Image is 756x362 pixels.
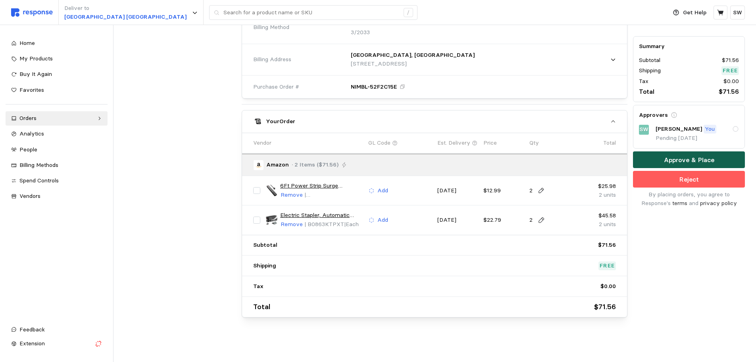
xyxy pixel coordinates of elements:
p: Total [603,139,616,147]
p: Add [377,186,388,195]
button: Get Help [668,5,711,20]
div: YourOrder [242,133,627,317]
p: $71.56 [594,301,616,313]
p: [GEOGRAPHIC_DATA], [GEOGRAPHIC_DATA] [351,51,475,60]
a: privacy policy [700,199,737,207]
p: You [705,125,715,134]
a: Analytics [6,127,108,141]
p: $71.56 [719,87,739,97]
a: People [6,143,108,157]
a: Orders [6,111,108,126]
p: Price [483,139,497,147]
p: Subtotal [639,56,660,65]
button: Add [368,186,389,196]
h5: Your Order [266,117,295,126]
p: By placing orders, you agree to Response's and [633,191,745,208]
p: [STREET_ADDRESS] [351,60,475,68]
span: Feedback [19,326,45,333]
a: Billing Methods [6,158,108,172]
span: | Each [344,221,359,228]
p: Remove [281,191,303,199]
p: · 2 Items ($71.56) [292,161,339,169]
p: Qty [529,139,539,147]
p: $0.00 [600,282,616,291]
p: 3/2033 [351,28,370,37]
p: Tax [253,282,264,291]
span: Billing Method [253,23,289,32]
p: Free [723,67,738,75]
span: Home [19,39,35,46]
img: svg%3e [11,8,53,17]
span: Buy It Again [19,70,52,77]
p: [DATE] [437,216,478,225]
h5: Summary [639,42,739,50]
a: Home [6,36,108,50]
p: Shipping [639,67,661,75]
a: Electric Stapler, Automatic Stapler, Include 2000 Staples and 1 Staple Remover, Heavy Duty, Store... [280,211,363,220]
p: 2 [529,186,533,195]
p: Free [600,261,615,270]
input: Search for a product name or SKU [223,6,399,20]
button: Feedback [6,323,108,337]
p: Total [639,87,654,97]
p: GL Code [368,139,391,147]
a: Favorites [6,83,108,97]
p: 2 [529,216,533,225]
p: $45.58 [575,211,616,220]
p: Est. Delivery [437,139,470,147]
p: $0.00 [723,77,739,86]
span: | B08MTBCXWX [304,191,345,207]
p: 2 units [575,191,616,199]
button: Approve & Place [633,152,745,168]
p: Remove [281,220,303,229]
img: 61nT7t54icL.__AC_SX300_SY300_QL70_FMwebp_.jpg [266,214,277,226]
button: Remove [280,220,303,229]
button: SW [730,6,745,19]
div: Amazon· 2 Items ($71.56) [242,11,627,98]
a: Spend Controls [6,174,108,188]
p: $22.79 [483,216,524,225]
span: Extension [19,340,45,347]
button: Remove [280,190,303,200]
p: Add [377,216,388,225]
p: $71.56 [598,241,616,250]
span: Spend Controls [19,177,59,184]
span: Billing Methods [19,161,58,168]
div: Orders [19,114,94,123]
button: Reject [633,171,745,188]
p: [DATE] [437,186,478,195]
button: Extension [6,337,108,351]
p: [PERSON_NAME] [656,125,702,134]
p: NIMBL-52F2C15E [351,83,397,91]
p: Total [253,301,270,313]
p: Subtotal [253,241,277,250]
p: SW [733,8,742,17]
a: Vendors [6,189,108,203]
p: Vendor [253,139,271,147]
p: Reject [679,174,699,184]
button: Add [368,215,389,225]
h5: Approvers [639,111,668,120]
span: | B0863KTPXT [304,221,344,228]
span: People [19,146,37,153]
p: SW [639,126,648,134]
p: Shipping [253,261,276,270]
p: Get Help [683,8,706,17]
p: Pending [DATE] [656,134,739,143]
a: 6Ft Power Strip Surge Protector - Yintar Extension Cord with 6 AC Outlets and 3 USB Ports for for... [280,182,363,190]
a: My Products [6,52,108,66]
a: terms [672,199,687,207]
span: Purchase Order # [253,83,299,91]
p: $25.98 [575,182,616,191]
p: [GEOGRAPHIC_DATA] [GEOGRAPHIC_DATA] [64,13,187,21]
div: / [404,8,413,17]
span: Favorites [19,86,44,93]
p: Approve & Place [664,155,714,165]
p: $12.99 [483,186,524,195]
button: YourOrder [242,110,627,133]
span: My Products [19,55,53,62]
p: Tax [639,77,648,86]
span: Billing Address [253,55,291,64]
p: Deliver to [64,4,187,13]
p: Amazon [266,161,289,169]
